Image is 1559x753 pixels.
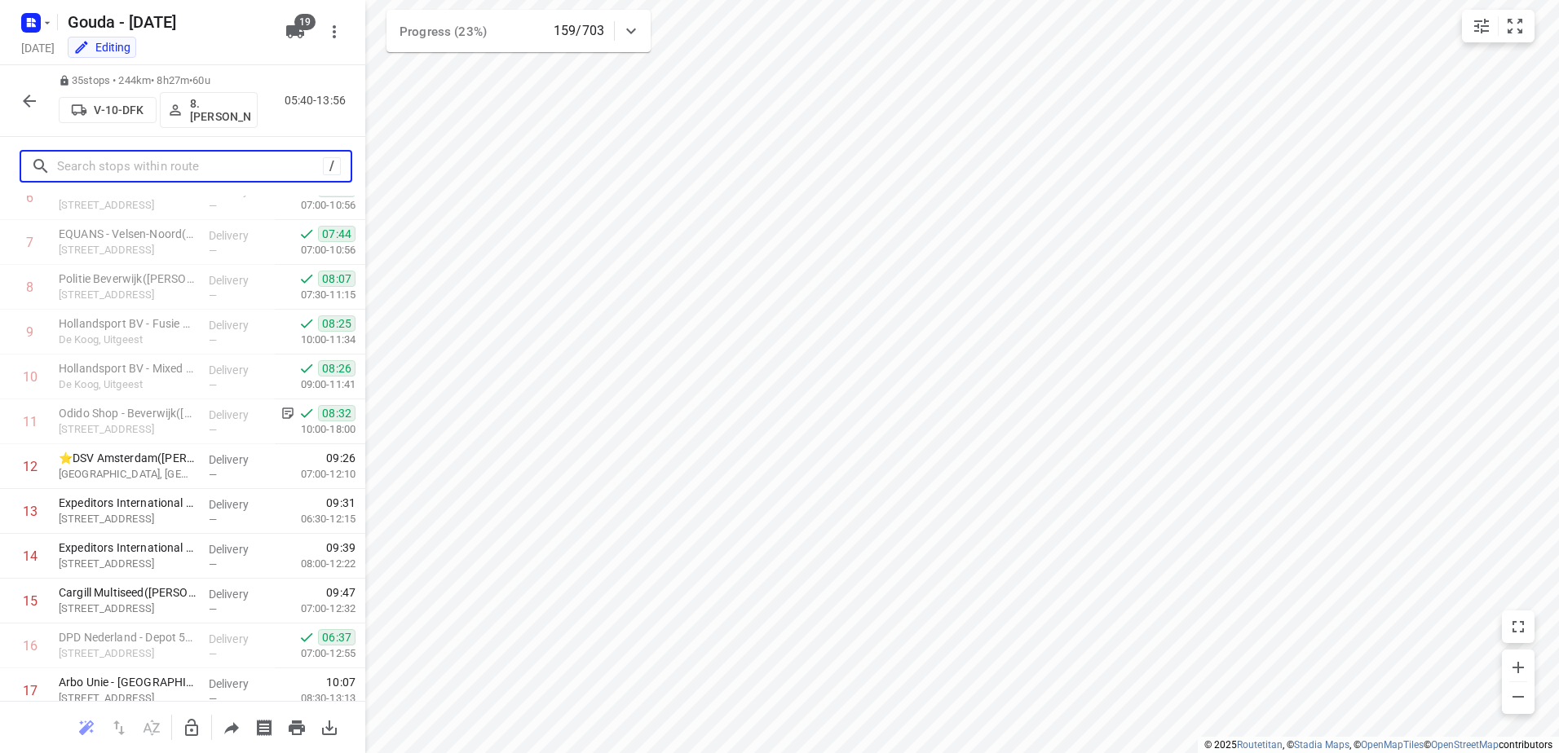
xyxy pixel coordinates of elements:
[59,466,196,482] p: [GEOGRAPHIC_DATA], [GEOGRAPHIC_DATA]
[23,683,38,698] div: 17
[59,645,196,662] p: Hybrideweg 101, Vijfhuizen
[209,289,217,302] span: —
[275,466,356,482] p: 07:00-12:10
[275,332,356,348] p: 10:00-11:34
[318,226,356,242] span: 07:44
[209,603,217,615] span: —
[318,405,356,421] span: 08:32
[279,15,311,48] button: 19
[59,539,196,556] p: Expeditors International B.V. - Amsterdam - Conakryweg(Eryk Salata )
[192,74,210,86] span: 60u
[1431,739,1499,751] a: OpenStreetMap
[209,676,269,692] p: Delivery
[209,541,269,557] p: Delivery
[554,21,604,41] p: 159/703
[209,272,269,288] p: Delivery
[59,242,196,258] p: Wenckenbachstraat 1, Velsen-noord
[275,690,356,707] p: 08:30-13:13
[59,271,196,287] p: Politie Beverwijk(Kim Adelaar / Jessica Hollander)
[1499,10,1531,42] button: Fit zoom
[209,200,217,212] span: —
[61,9,272,35] h5: Rename
[326,450,356,466] span: 09:26
[59,584,196,601] p: Cargill Multiseed(Jeroen van den Helder)
[59,511,196,527] p: Kaapstadweg 38E, Amsterdam
[59,287,196,303] p: Laan der Nederlanden 102, Beverwijk
[190,97,250,123] p: 8. [PERSON_NAME]
[326,674,356,690] span: 10:07
[298,405,315,421] svg: Done
[135,719,168,734] span: Sort by time window
[94,103,144,117] p: V-10-DFK
[298,315,315,332] svg: Done
[1294,739,1349,751] a: Stadia Maps
[326,495,356,511] span: 09:31
[298,226,315,242] svg: Done
[298,629,315,645] svg: Done
[23,548,38,564] div: 14
[285,92,352,109] p: 05:40-13:56
[175,711,208,744] button: Unlock route
[326,539,356,556] span: 09:39
[59,690,196,707] p: Diakenhuisweg 25, Haarlem
[209,424,217,436] span: —
[73,39,130,55] div: You are currently in edit mode.
[26,324,33,340] div: 9
[313,719,346,734] span: Download route
[209,693,217,705] span: —
[15,38,61,57] h5: Project date
[248,719,280,734] span: Print shipping labels
[318,15,351,48] button: More
[275,511,356,527] p: 06:30-12:15
[209,631,269,647] p: Delivery
[209,334,217,346] span: —
[209,558,217,570] span: —
[275,197,356,214] p: 07:00-10:56
[298,271,315,287] svg: Done
[59,73,258,89] p: 35 stops • 244km • 8h27m
[275,601,356,617] p: 07:00-12:32
[209,227,269,244] p: Delivery
[209,379,217,391] span: —
[275,556,356,572] p: 08:00-12:22
[23,414,38,429] div: 11
[59,332,196,348] p: De Koog, Uitgeest
[26,235,33,250] div: 7
[275,645,356,662] p: 07:00-12:55
[209,496,269,513] p: Delivery
[323,157,341,175] div: /
[23,369,38,385] div: 10
[298,360,315,376] svg: Done
[1462,10,1535,42] div: small contained button group
[57,154,323,179] input: Search stops within route
[26,190,33,205] div: 6
[1237,739,1283,751] a: Routetitan
[160,92,258,128] button: 8. [PERSON_NAME]
[209,244,217,257] span: —
[280,719,313,734] span: Print route
[1361,739,1424,751] a: OpenMapTiles
[189,74,192,86] span: •
[318,629,356,645] span: 06:37
[26,280,33,295] div: 8
[275,376,356,393] p: 09:00-11:41
[59,376,196,393] p: De Koog, Uitgeest
[215,719,248,734] span: Share route
[294,14,316,30] span: 19
[23,504,38,519] div: 13
[209,513,217,526] span: —
[209,586,269,602] p: Delivery
[209,469,217,481] span: —
[386,10,651,52] div: Progress (23%)159/703
[23,638,38,654] div: 16
[209,362,269,378] p: Delivery
[59,405,196,421] p: Odido Shop - Beverwijk(Guus Timmersmans)
[209,317,269,333] p: Delivery
[1465,10,1498,42] button: Map settings
[23,459,38,474] div: 12
[1204,739,1552,751] li: © 2025 , © , © © contributors
[59,601,196,617] p: [STREET_ADDRESS]
[275,242,356,258] p: 07:00-10:56
[59,556,196,572] p: [STREET_ADDRESS]
[400,24,487,39] span: Progress (23%)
